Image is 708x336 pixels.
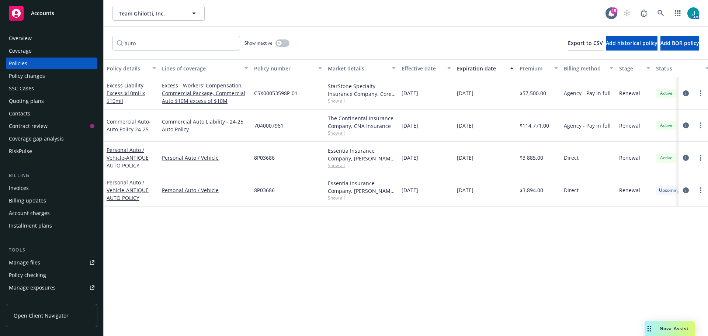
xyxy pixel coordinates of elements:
button: Nova Assist [645,321,695,336]
a: Manage exposures [6,282,97,294]
button: Add historical policy [606,36,657,51]
span: Renewal [619,154,640,162]
a: Switch app [670,6,685,21]
div: Drag to move [645,321,654,336]
div: Contract review [9,120,48,132]
span: Show all [328,130,396,136]
a: Coverage gap analysis [6,133,97,145]
div: Coverage gap analysis [9,133,64,145]
span: $3,885.00 [520,154,543,162]
a: circleInformation [681,89,690,98]
a: Invoices [6,182,97,194]
a: Accounts [6,3,97,24]
a: Personal Auto / Vehicle [162,186,248,194]
div: Essentia Insurance Company, [PERSON_NAME] Insurance, [PERSON_NAME] [328,147,396,162]
a: SSC Cases [6,83,97,94]
a: Contacts [6,108,97,119]
button: Export to CSV [568,36,603,51]
span: 8P03686 [254,154,275,162]
button: Lines of coverage [159,59,251,77]
span: Direct [564,154,579,162]
div: Contacts [9,108,30,119]
div: SSC Cases [9,83,34,94]
span: - ANTIQUE AUTO POLICY [107,187,149,201]
div: The Continental Insurance Company, CNA Insurance [328,114,396,130]
div: Billing method [564,65,605,72]
a: Search [653,6,668,21]
a: Start snowing [619,6,634,21]
a: more [696,153,705,162]
div: Premium [520,65,550,72]
span: [DATE] [457,186,473,194]
a: RiskPulse [6,145,97,157]
a: Account charges [6,207,97,219]
a: Commercial Auto [107,118,151,133]
a: circleInformation [681,153,690,162]
span: Export to CSV [568,39,603,46]
span: Direct [564,186,579,194]
span: Open Client Navigator [14,312,69,319]
a: Manage certificates [6,294,97,306]
a: Installment plans [6,220,97,232]
a: more [696,89,705,98]
a: more [696,186,705,195]
button: Policy details [104,59,159,77]
div: Stage [619,65,642,72]
button: Expiration date [454,59,517,77]
button: Team Ghilotti, Inc. [112,6,205,21]
span: [DATE] [402,186,418,194]
span: 8P03686 [254,186,275,194]
a: Excess - Workers' Compensation, Commercial Package, Commercial Auto $10M excess of $10M [162,82,248,105]
a: Billing updates [6,195,97,207]
span: Nova Assist [660,325,689,332]
span: Show inactive [244,40,273,46]
span: [DATE] [457,154,473,162]
div: Billing [6,172,97,179]
button: Premium [517,59,561,77]
a: Personal Auto / Vehicle [107,179,149,201]
button: Market details [325,59,399,77]
div: Overview [9,32,32,44]
div: RiskPulse [9,145,32,157]
span: $57,500.00 [520,89,546,97]
button: Policy number [251,59,325,77]
span: Agency - Pay in full [564,89,611,97]
span: Team Ghilotti, Inc. [119,10,183,17]
a: Overview [6,32,97,44]
span: $114,771.00 [520,122,549,129]
div: Policies [9,58,27,69]
div: Lines of coverage [162,65,240,72]
a: Personal Auto / Vehicle [107,146,149,169]
span: Show all [328,195,396,201]
img: photo [687,7,699,19]
span: Show all [328,98,396,104]
span: - ANTIQUE AUTO POLICY [107,154,149,169]
span: Renewal [619,122,640,129]
a: Policy checking [6,269,97,281]
span: Add BOR policy [660,39,699,46]
span: [DATE] [402,89,418,97]
div: 15 [611,7,617,14]
input: Filter by keyword... [112,36,240,51]
a: Coverage [6,45,97,57]
span: Show all [328,162,396,169]
div: Market details [328,65,388,72]
button: Stage [616,59,653,77]
div: Manage exposures [9,282,56,294]
a: Excess Liability [107,82,145,104]
a: Policy changes [6,70,97,82]
div: Essentia Insurance Company, [PERSON_NAME] Insurance, [PERSON_NAME] [328,179,396,195]
div: Coverage [9,45,32,57]
span: Agency - Pay in full [564,122,611,129]
a: Manage files [6,257,97,269]
span: Renewal [619,89,640,97]
div: Policy checking [9,269,46,281]
span: [DATE] [402,122,418,129]
a: Report a Bug [636,6,651,21]
span: Accounts [31,10,54,16]
div: Policy changes [9,70,45,82]
button: Add BOR policy [660,36,699,51]
span: Active [659,90,674,97]
span: [DATE] [402,154,418,162]
a: circleInformation [681,186,690,195]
